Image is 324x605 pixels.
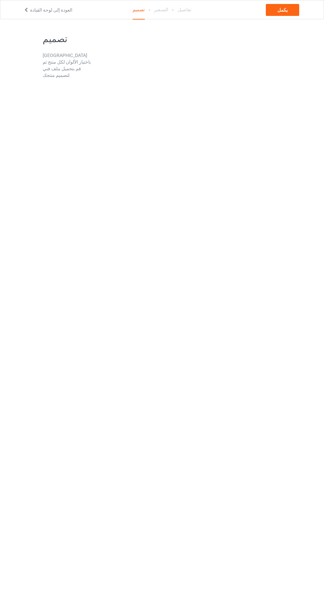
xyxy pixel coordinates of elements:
[277,7,288,13] font: يكمل
[133,7,145,12] font: تصميم
[266,4,299,16] div: يكمل
[178,7,191,12] font: تفاصيل
[154,7,168,12] font: التسعير
[30,7,72,13] font: العودة إلى لوحة القيادة
[23,7,72,13] a: العودة إلى لوحة القيادة
[43,33,67,44] font: تصميم
[43,53,91,78] font: [GEOGRAPHIC_DATA] باختيار الألوان لكل منتج ثم قم بتحميل ملف فني لتصميم منتجك.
